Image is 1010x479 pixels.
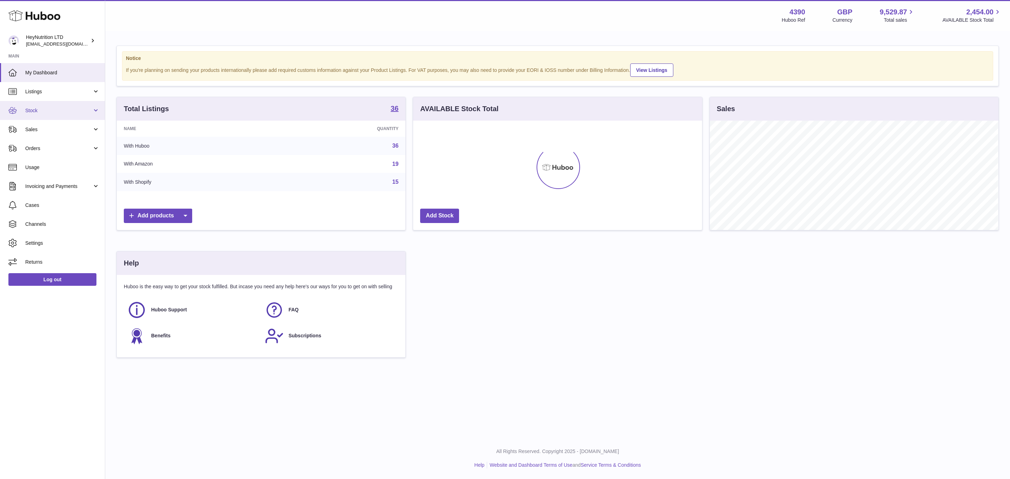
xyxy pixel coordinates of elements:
div: Currency [833,17,853,23]
span: Cases [25,202,100,209]
span: 2,454.00 [966,7,994,17]
td: With Shopify [117,173,275,191]
span: Stock [25,107,92,114]
span: Invoicing and Payments [25,183,92,190]
strong: 4390 [789,7,805,17]
a: View Listings [630,63,673,77]
td: With Huboo [117,137,275,155]
h3: Help [124,258,139,268]
span: Total sales [884,17,915,23]
a: Add products [124,209,192,223]
strong: GBP [837,7,852,17]
h3: Sales [717,104,735,114]
a: 36 [392,143,399,149]
th: Quantity [275,121,406,137]
a: 9,529.87 Total sales [880,7,915,23]
td: With Amazon [117,155,275,173]
span: AVAILABLE Stock Total [942,17,1002,23]
span: Sales [25,126,92,133]
th: Name [117,121,275,137]
a: Add Stock [420,209,459,223]
a: FAQ [265,301,395,319]
span: Subscriptions [289,332,321,339]
span: 9,529.87 [880,7,907,17]
a: Website and Dashboard Terms of Use [490,462,572,468]
span: Returns [25,259,100,265]
span: Listings [25,88,92,95]
strong: 36 [391,105,398,112]
div: HeyNutrition LTD [26,34,89,47]
a: Help [474,462,485,468]
span: Huboo Support [151,306,187,313]
a: Benefits [127,326,258,345]
a: 2,454.00 AVAILABLE Stock Total [942,7,1002,23]
span: Settings [25,240,100,247]
span: FAQ [289,306,299,313]
a: 36 [391,105,398,113]
div: Huboo Ref [782,17,805,23]
a: Huboo Support [127,301,258,319]
a: 15 [392,179,399,185]
span: Orders [25,145,92,152]
div: If you're planning on sending your products internationally please add required customs informati... [126,62,989,77]
p: All Rights Reserved. Copyright 2025 - [DOMAIN_NAME] [111,448,1004,455]
h3: AVAILABLE Stock Total [420,104,498,114]
a: Log out [8,273,96,286]
span: My Dashboard [25,69,100,76]
span: [EMAIL_ADDRESS][DOMAIN_NAME] [26,41,103,47]
a: 19 [392,161,399,167]
span: Usage [25,164,100,171]
strong: Notice [126,55,989,62]
p: Huboo is the easy way to get your stock fulfilled. But incase you need any help here's our ways f... [124,283,398,290]
a: Subscriptions [265,326,395,345]
span: Channels [25,221,100,228]
a: Service Terms & Conditions [581,462,641,468]
li: and [487,462,641,468]
span: Benefits [151,332,170,339]
img: info@heynutrition.com [8,35,19,46]
h3: Total Listings [124,104,169,114]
